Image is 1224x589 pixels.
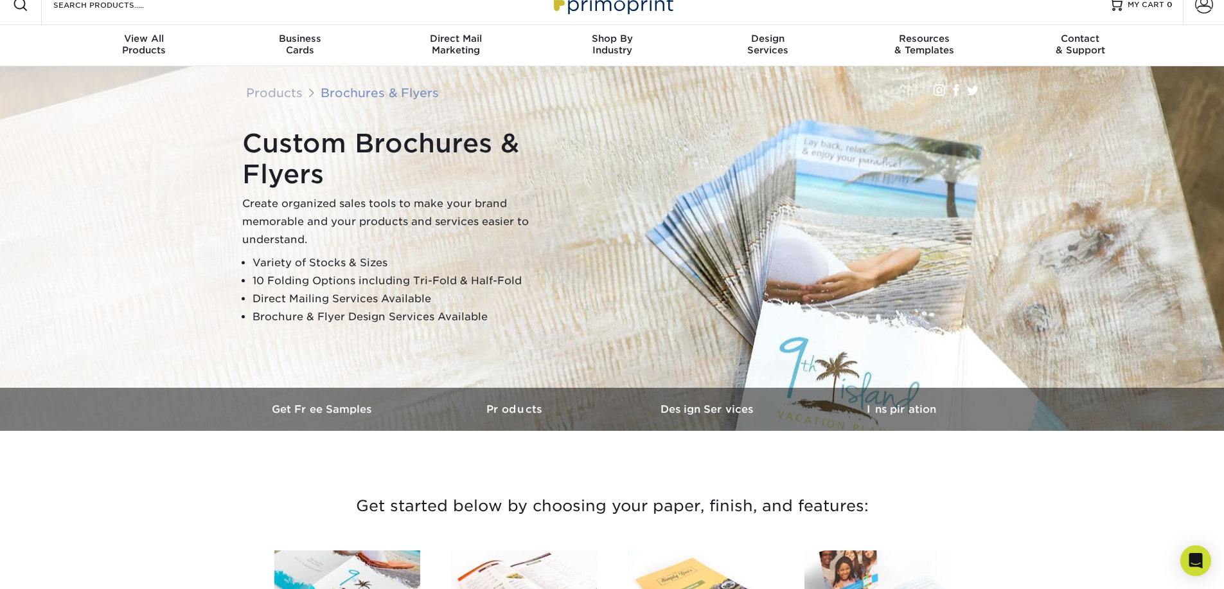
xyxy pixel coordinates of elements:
[378,33,534,44] span: Direct Mail
[420,403,612,415] h3: Products
[227,403,420,415] h3: Get Free Samples
[242,195,563,249] p: Create organized sales tools to make your brand memorable and your products and services easier t...
[321,86,439,100] a: Brochures & Flyers
[690,33,846,56] div: Services
[253,308,563,326] li: Brochure & Flyer Design Services Available
[420,388,612,431] a: Products
[236,477,988,535] h3: Get started below by choosing your paper, finish, and features:
[690,25,846,66] a: DesignServices
[227,388,420,431] a: Get Free Samples
[805,403,998,415] h3: Inspiration
[1002,33,1158,44] span: Contact
[66,33,222,56] div: Products
[242,128,563,190] h1: Custom Brochures & Flyers
[246,86,303,100] a: Products
[253,254,563,272] li: Variety of Stocks & Sizes
[846,33,1002,56] div: & Templates
[1180,545,1211,576] div: Open Intercom Messenger
[253,290,563,308] li: Direct Mailing Services Available
[805,388,998,431] a: Inspiration
[534,25,690,66] a: Shop ByIndustry
[846,33,1002,44] span: Resources
[1002,33,1158,56] div: & Support
[66,33,222,44] span: View All
[378,25,534,66] a: Direct MailMarketing
[253,272,563,290] li: 10 Folding Options including Tri-Fold & Half-Fold
[690,33,846,44] span: Design
[534,33,690,44] span: Shop By
[612,388,805,431] a: Design Services
[378,33,534,56] div: Marketing
[846,25,1002,66] a: Resources& Templates
[1002,25,1158,66] a: Contact& Support
[222,33,378,44] span: Business
[222,33,378,56] div: Cards
[66,25,222,66] a: View AllProducts
[222,25,378,66] a: BusinessCards
[534,33,690,56] div: Industry
[612,403,805,415] h3: Design Services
